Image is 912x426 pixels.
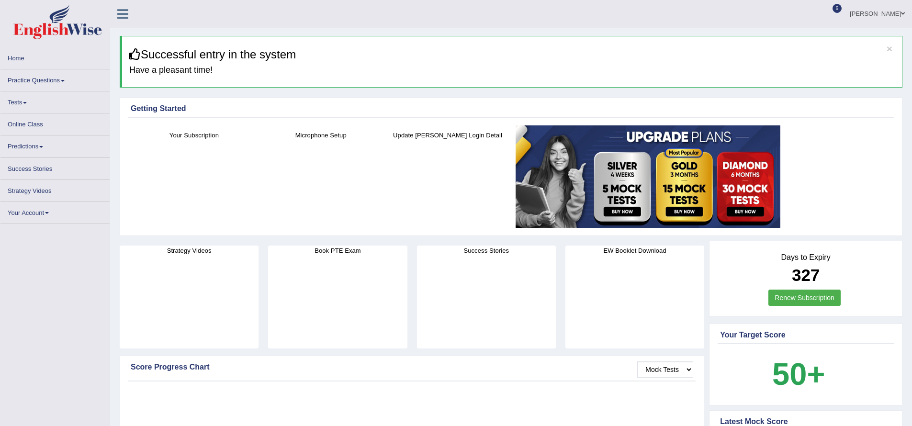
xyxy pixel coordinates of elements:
a: Predictions [0,135,110,154]
b: 327 [792,266,820,284]
h4: Days to Expiry [720,253,891,262]
h4: Have a pleasant time! [129,66,895,75]
a: Tests [0,91,110,110]
a: Strategy Videos [0,180,110,199]
div: Score Progress Chart [131,361,693,373]
h4: Strategy Videos [120,246,259,256]
div: Your Target Score [720,329,891,341]
h4: Update [PERSON_NAME] Login Detail [389,130,507,140]
h4: Book PTE Exam [268,246,407,256]
img: small5.jpg [516,125,780,228]
a: Practice Questions [0,69,110,88]
h4: EW Booklet Download [565,246,704,256]
h4: Your Subscription [135,130,253,140]
h3: Successful entry in the system [129,48,895,61]
b: 50+ [772,357,825,392]
a: Renew Subscription [768,290,841,306]
a: Your Account [0,202,110,221]
div: Getting Started [131,103,891,114]
h4: Microphone Setup [262,130,380,140]
a: Online Class [0,113,110,132]
span: 6 [833,4,842,13]
a: Success Stories [0,158,110,177]
button: × [887,44,892,54]
a: Home [0,47,110,66]
h4: Success Stories [417,246,556,256]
